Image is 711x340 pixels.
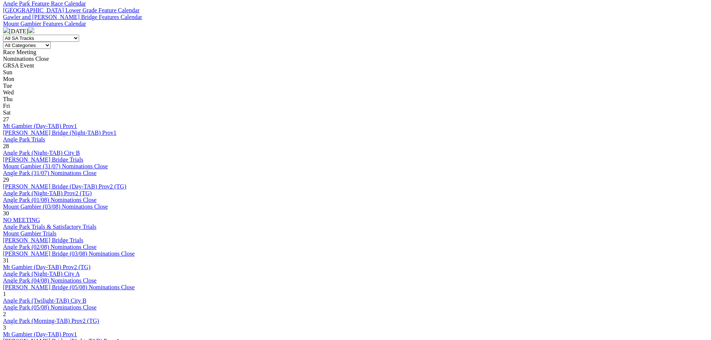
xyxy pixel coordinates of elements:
span: 27 [3,116,9,122]
span: 3 [3,324,6,331]
a: Gawler and [PERSON_NAME] Bridge Features Calendar [3,14,142,20]
span: 2 [3,311,6,317]
div: Sat [3,109,708,116]
a: Mount Gambier (31/07) Nominations Close [3,163,108,169]
span: 1 [3,291,6,297]
a: Angle Park (Night-TAB) City A [3,271,80,277]
a: [GEOGRAPHIC_DATA] Lower Grade Feature Calendar [3,7,140,13]
a: Angle Park (Twilight-TAB) City B [3,297,86,304]
div: Mon [3,76,708,82]
div: Wed [3,89,708,96]
div: Nominations Close [3,56,708,62]
a: Angle Park Trials [3,136,45,143]
a: Angle Park Feature Race Calendar [3,0,86,7]
a: [PERSON_NAME] Bridge (Day-TAB) Prov2 (TG) [3,183,126,190]
img: chevron-left-pager-white.svg [3,27,9,33]
span: 31 [3,257,9,263]
div: Thu [3,96,708,103]
a: Angle Park (05/08) Nominations Close [3,304,97,311]
a: [PERSON_NAME] Bridge (Night-TAB) Prov1 [3,130,116,136]
div: Fri [3,103,708,109]
div: Race Meeting [3,49,708,56]
a: Mount Gambier (03/08) Nominations Close [3,203,108,210]
span: 30 [3,210,9,216]
a: NO MEETING [3,217,40,223]
a: Angle Park (04/08) Nominations Close [3,277,97,284]
a: [PERSON_NAME] Bridge Trials [3,156,83,163]
a: [PERSON_NAME] Bridge (05/08) Nominations Close [3,284,135,290]
div: Sun [3,69,708,76]
a: Mount Gambier Features Calendar [3,21,86,27]
a: Mt Gambier (Day-TAB) Prov2 (TG) [3,264,90,270]
img: chevron-right-pager-white.svg [28,27,34,33]
span: 29 [3,177,9,183]
a: Mt Gambier (Day-TAB) Prov1 [3,331,77,337]
a: Angle Park (31/07) Nominations Close [3,170,97,176]
a: Angle Park (Night-TAB) Prov2 (TG) [3,190,92,196]
span: 28 [3,143,9,149]
a: [PERSON_NAME] Bridge (03/08) Nominations Close [3,250,135,257]
a: [PERSON_NAME] Bridge Trials [3,237,83,243]
a: Mt Gambier (Day-TAB) Prov1 [3,123,77,129]
div: Tue [3,82,708,89]
a: Angle Park (01/08) Nominations Close [3,197,97,203]
div: [DATE] [3,27,708,35]
a: Angle Park Trials & Satisfactory Trials [3,224,96,230]
a: Mount Gambier Trials [3,230,56,237]
a: Angle Park (02/08) Nominations Close [3,244,97,250]
div: GRSA Event [3,62,708,69]
a: Angle Park (Night-TAB) City B [3,150,80,156]
a: Angle Park (Morning-TAB) Prov2 (TG) [3,318,99,324]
